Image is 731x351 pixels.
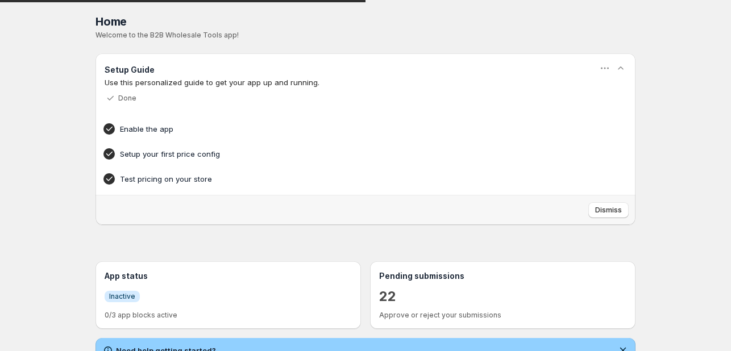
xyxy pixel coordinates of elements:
[105,77,626,88] p: Use this personalized guide to get your app up and running.
[120,173,576,185] h4: Test pricing on your store
[95,15,127,28] span: Home
[105,270,352,282] h3: App status
[379,287,396,306] a: 22
[120,148,576,160] h4: Setup your first price config
[105,290,140,302] a: InfoInactive
[588,202,629,218] button: Dismiss
[109,292,135,301] span: Inactive
[595,206,622,215] span: Dismiss
[105,311,352,320] p: 0/3 app blocks active
[379,270,626,282] h3: Pending submissions
[105,64,155,76] h3: Setup Guide
[379,311,626,320] p: Approve or reject your submissions
[95,31,636,40] p: Welcome to the B2B Wholesale Tools app!
[120,123,576,135] h4: Enable the app
[118,94,136,103] p: Done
